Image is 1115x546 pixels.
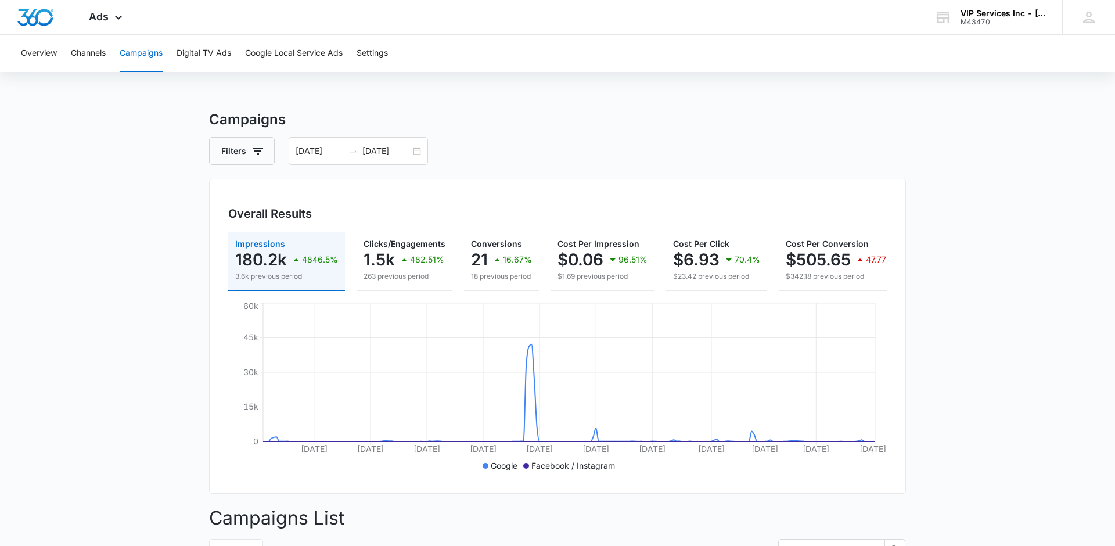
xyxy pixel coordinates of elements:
tspan: [DATE] [639,444,666,454]
input: Start date [296,145,344,157]
input: End date [362,145,411,157]
p: 1.5k [364,250,395,269]
p: 263 previous period [364,271,445,282]
span: to [348,146,358,156]
tspan: 15k [243,401,258,411]
button: Filters [209,137,275,165]
p: Google [491,459,517,472]
p: 96.51% [618,256,648,264]
p: 70.4% [735,256,760,264]
p: 4846.5% [302,256,338,264]
p: 47.77% [866,256,894,264]
p: Facebook / Instagram [531,459,615,472]
span: Cost Per Click [673,239,729,249]
p: 3.6k previous period [235,271,338,282]
span: Ads [89,10,109,23]
tspan: 30k [243,367,258,377]
p: 21 [471,250,488,269]
tspan: [DATE] [859,444,886,454]
p: $6.93 [673,250,720,269]
tspan: 45k [243,332,258,342]
tspan: [DATE] [526,444,553,454]
tspan: [DATE] [301,444,328,454]
h3: Campaigns [209,109,906,130]
tspan: [DATE] [582,444,609,454]
p: $342.18 previous period [786,271,894,282]
div: account name [961,9,1045,18]
span: Cost Per Impression [557,239,639,249]
button: Google Local Service Ads [245,35,343,72]
p: $23.42 previous period [673,271,760,282]
button: Digital TV Ads [177,35,231,72]
tspan: [DATE] [357,444,384,454]
button: Settings [357,35,388,72]
span: Impressions [235,239,285,249]
h3: Overall Results [228,205,312,222]
p: 18 previous period [471,271,532,282]
p: Campaigns List [209,504,906,532]
span: Clicks/Engagements [364,239,445,249]
div: account id [961,18,1045,26]
p: 482.51% [410,256,444,264]
tspan: 60k [243,301,258,311]
tspan: [DATE] [751,444,778,454]
span: swap-right [348,146,358,156]
tspan: [DATE] [470,444,497,454]
span: Cost Per Conversion [786,239,869,249]
button: Overview [21,35,57,72]
p: $0.06 [557,250,603,269]
tspan: [DATE] [698,444,725,454]
tspan: 0 [253,436,258,446]
button: Channels [71,35,106,72]
p: 16.67% [503,256,532,264]
p: $1.69 previous period [557,271,648,282]
p: $505.65 [786,250,851,269]
tspan: [DATE] [413,444,440,454]
button: Campaigns [120,35,163,72]
tspan: [DATE] [803,444,829,454]
p: 180.2k [235,250,287,269]
span: Conversions [471,239,522,249]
